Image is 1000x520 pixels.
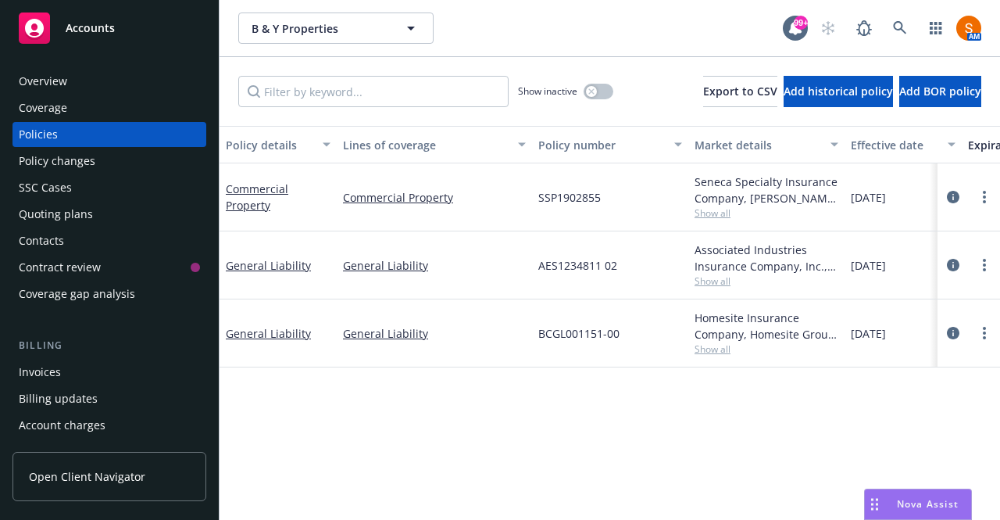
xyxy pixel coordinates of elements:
[226,258,311,273] a: General Liability
[19,413,105,438] div: Account charges
[238,13,434,44] button: B & Y Properties
[695,206,838,220] span: Show all
[12,95,206,120] a: Coverage
[19,360,61,385] div: Invoices
[12,255,206,280] a: Contract review
[12,228,206,253] a: Contacts
[538,257,617,274] span: AES1234811 02
[956,16,981,41] img: photo
[695,137,821,153] div: Market details
[226,137,313,153] div: Policy details
[19,175,72,200] div: SSC Cases
[851,257,886,274] span: [DATE]
[884,13,916,44] a: Search
[12,69,206,94] a: Overview
[851,137,938,153] div: Effective date
[343,257,526,274] a: General Liability
[19,202,93,227] div: Quoting plans
[864,489,972,520] button: Nova Assist
[19,228,64,253] div: Contacts
[784,84,893,99] span: Add historical policy
[343,189,526,206] a: Commercial Property
[19,386,98,411] div: Billing updates
[226,326,311,341] a: General Liability
[794,16,808,30] div: 99+
[343,325,526,342] a: General Liability
[812,13,844,44] a: Start snowing
[252,20,387,37] span: B & Y Properties
[695,310,838,342] div: Homesite Insurance Company, Homesite Group Incorporated, Amwins
[851,189,886,206] span: [DATE]
[538,189,601,206] span: SSP1902855
[518,84,577,98] span: Show inactive
[845,126,962,163] button: Effective date
[975,188,994,206] a: more
[784,76,893,107] button: Add historical policy
[899,76,981,107] button: Add BOR policy
[944,256,962,274] a: circleInformation
[12,338,206,353] div: Billing
[920,13,952,44] a: Switch app
[532,126,688,163] button: Policy number
[12,202,206,227] a: Quoting plans
[12,122,206,147] a: Policies
[12,360,206,385] a: Invoices
[19,69,67,94] div: Overview
[343,137,509,153] div: Lines of coverage
[19,255,101,280] div: Contract review
[12,149,206,174] a: Policy changes
[897,497,959,511] span: Nova Assist
[12,413,206,438] a: Account charges
[226,181,288,213] a: Commercial Property
[695,174,838,206] div: Seneca Specialty Insurance Company, [PERSON_NAME] & [PERSON_NAME] ([GEOGRAPHIC_DATA]), Amwins
[538,325,620,342] span: BCGL001151-00
[695,342,838,356] span: Show all
[220,126,337,163] button: Policy details
[19,95,67,120] div: Coverage
[703,76,777,107] button: Export to CSV
[29,468,145,485] span: Open Client Navigator
[66,22,115,34] span: Accounts
[337,126,532,163] button: Lines of coverage
[851,325,886,342] span: [DATE]
[19,149,95,174] div: Policy changes
[688,126,845,163] button: Market details
[848,13,880,44] a: Report a Bug
[975,324,994,342] a: more
[12,6,206,50] a: Accounts
[538,137,665,153] div: Policy number
[975,256,994,274] a: more
[899,84,981,99] span: Add BOR policy
[695,242,838,274] div: Associated Industries Insurance Company, Inc., AmTrust Financial Services, RT Specialty Insurance...
[19,282,135,307] div: Coverage gap analysis
[695,274,838,288] span: Show all
[238,76,509,107] input: Filter by keyword...
[944,188,962,206] a: circleInformation
[12,386,206,411] a: Billing updates
[12,282,206,307] a: Coverage gap analysis
[703,84,777,99] span: Export to CSV
[12,175,206,200] a: SSC Cases
[944,324,962,342] a: circleInformation
[19,122,58,147] div: Policies
[865,490,884,519] div: Drag to move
